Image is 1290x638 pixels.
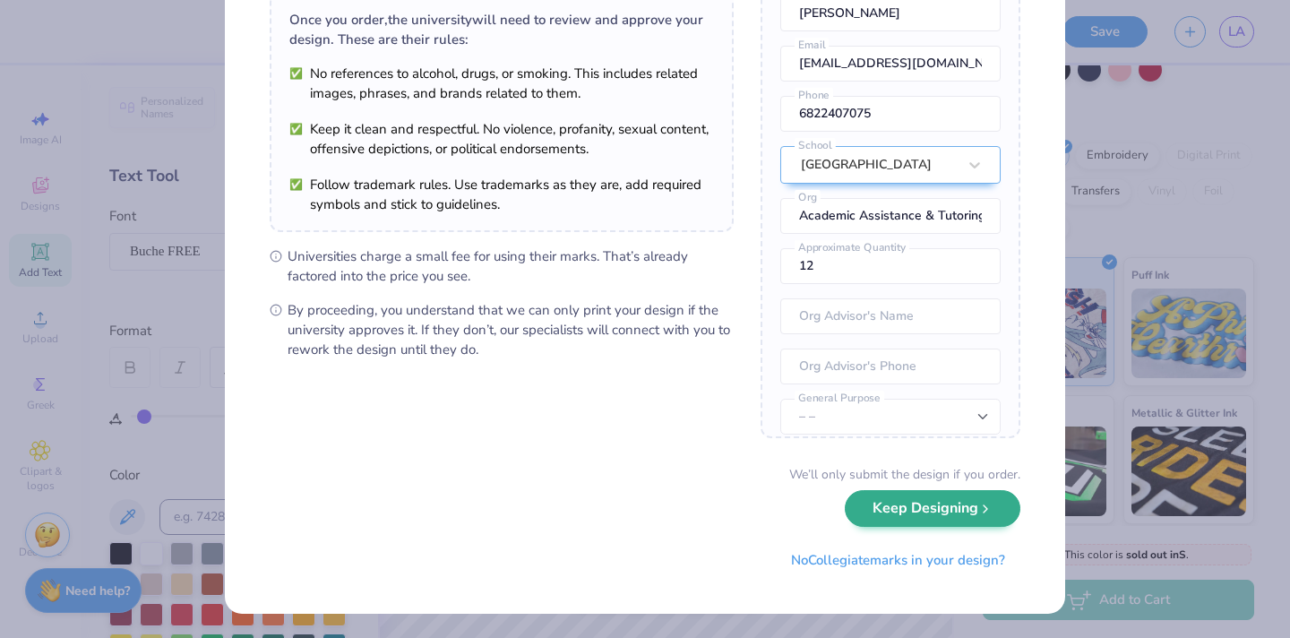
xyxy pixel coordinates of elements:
[780,198,1001,234] input: Org
[780,96,1001,132] input: Phone
[288,300,734,359] span: By proceeding, you understand that we can only print your design if the university approves it. I...
[289,119,714,159] li: Keep it clean and respectful. No violence, profanity, sexual content, offensive depictions, or po...
[780,46,1001,82] input: Email
[780,298,1001,334] input: Org Advisor's Name
[289,64,714,103] li: No references to alcohol, drugs, or smoking. This includes related images, phrases, and brands re...
[845,490,1020,527] button: Keep Designing
[289,10,714,49] div: Once you order, the university will need to review and approve your design. These are their rules:
[289,175,714,214] li: Follow trademark rules. Use trademarks as they are, add required symbols and stick to guidelines.
[780,349,1001,384] input: Org Advisor's Phone
[789,465,1020,484] div: We’ll only submit the design if you order.
[776,542,1020,579] button: NoCollegiatemarks in your design?
[288,246,734,286] span: Universities charge a small fee for using their marks. That’s already factored into the price you...
[780,248,1001,284] input: Approximate Quantity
